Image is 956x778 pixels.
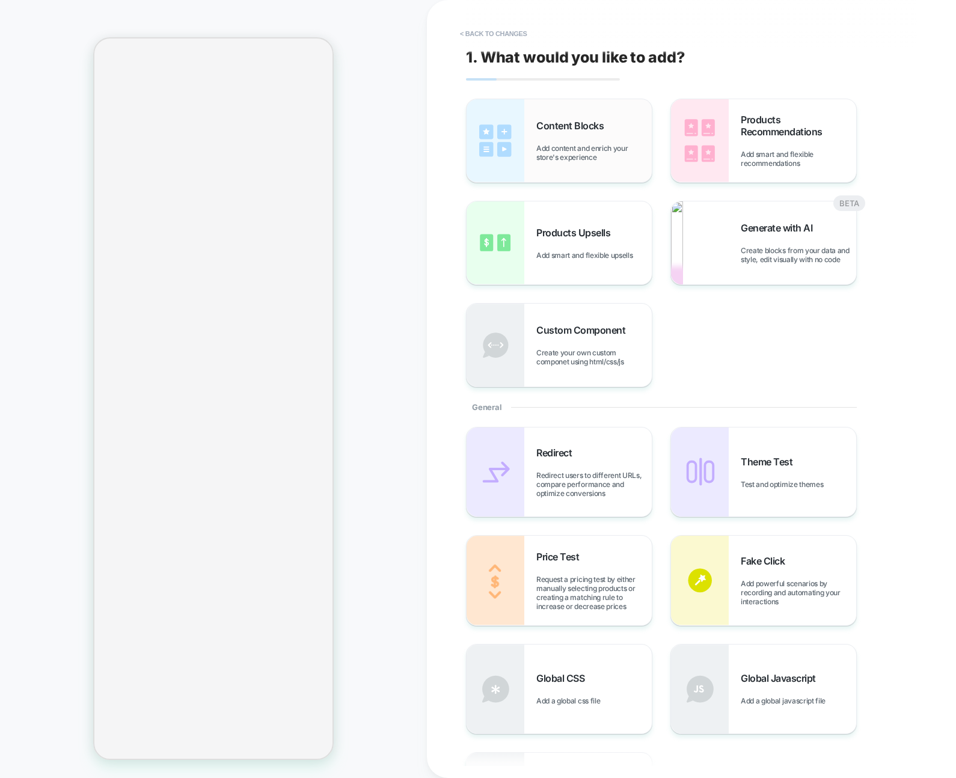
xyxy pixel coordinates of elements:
[536,120,610,132] span: Content Blocks
[536,551,585,563] span: Price Test
[536,144,652,162] span: Add content and enrich your store's experience
[741,696,832,705] span: Add a global javascript file
[741,456,798,468] span: Theme Test
[536,251,639,260] span: Add smart and flexible upsells
[536,348,652,366] span: Create your own custom componet using html/css/js
[741,114,856,138] span: Products Recommendations
[536,575,652,611] span: Request a pricing test by either manually selecting products or creating a matching rule to incre...
[741,150,856,168] span: Add smart and flexible recommendations
[536,227,616,239] span: Products Upsells
[536,672,590,684] span: Global CSS
[536,447,578,459] span: Redirect
[536,471,652,498] span: Redirect users to different URLs, compare performance and optimize conversions
[536,324,631,336] span: Custom Component
[833,195,865,211] div: BETA
[536,696,606,705] span: Add a global css file
[741,480,829,489] span: Test and optimize themes
[741,222,818,234] span: Generate with AI
[466,48,685,66] span: 1. What would you like to add?
[741,672,822,684] span: Global Javascript
[741,555,791,567] span: Fake Click
[454,24,533,43] button: < Back to changes
[741,246,856,264] span: Create blocks from your data and style, edit visually with no code
[741,579,856,606] span: Add powerful scenarios by recording and automating your interactions
[466,387,857,427] div: General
